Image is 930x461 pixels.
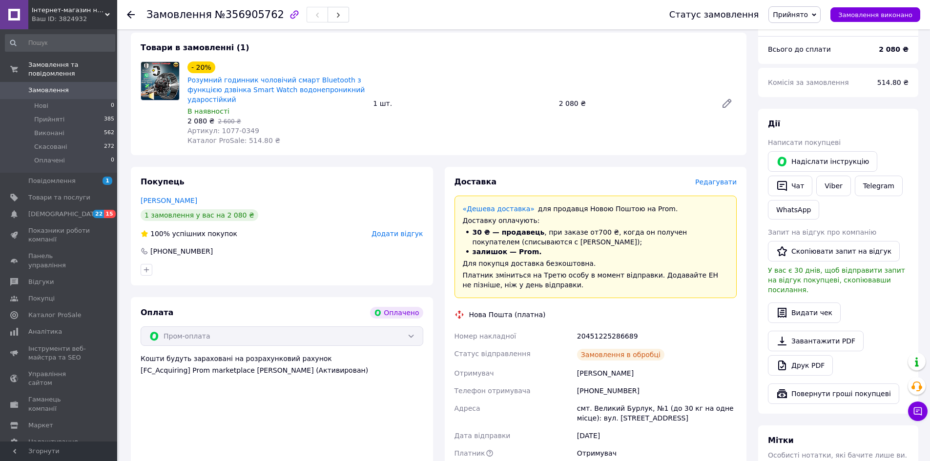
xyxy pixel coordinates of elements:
span: Інтернет-магазин наручних годинників Time-Step [32,6,105,15]
div: для продавця Новою Поштою на Prom. [463,204,729,214]
span: Мітки [768,436,794,445]
div: Замовлення в обробці [577,349,664,361]
span: Управління сайтом [28,370,90,387]
span: Відгуки [28,278,54,286]
span: Каталог ProSale [28,311,81,320]
span: Покупці [28,294,55,303]
span: Платник [455,449,485,457]
span: 1 [103,177,112,185]
b: 2 080 ₴ [879,45,909,53]
span: 100% [150,230,170,238]
span: [DEMOGRAPHIC_DATA] [28,210,101,219]
span: Гаманець компанії [28,395,90,413]
div: Повернутися назад [127,10,135,20]
span: Маркет [28,421,53,430]
span: Адреса [455,404,480,412]
div: Оплачено [370,307,423,319]
span: Статус відправлення [455,350,531,358]
span: 0 [111,156,114,165]
div: Для покупця доставка безкоштовна. [463,259,729,268]
span: Всього до сплати [768,45,831,53]
span: Товари в замовленні (1) [141,43,249,52]
span: В наявності [187,107,229,115]
span: Товари та послуги [28,193,90,202]
div: 1 замовлення у вас на 2 080 ₴ [141,209,258,221]
a: Завантажити PDF [768,331,864,351]
div: Платник зміниться на Третю особу в момент відправки. Додавайте ЕН не пізніше, ніж у день відправки. [463,270,729,290]
a: Viber [816,176,850,196]
button: Повернути гроші покупцеві [768,383,899,404]
button: Скопіювати запит на відгук [768,241,900,261]
a: Telegram [855,176,903,196]
div: 20451225286689 [575,327,739,345]
span: 2 080 ₴ [187,117,214,125]
span: Покупець [141,177,185,186]
span: Замовлення [28,86,69,95]
a: WhatsApp [768,200,819,220]
li: , при заказе от 700 ₴ , когда он получен покупателем (списываются с [PERSON_NAME]); [463,227,729,247]
span: Оплата [141,308,173,317]
div: [PERSON_NAME] [575,364,739,382]
span: Доставка [455,177,497,186]
div: Доставку оплачують: [463,216,729,225]
span: Оплачені [34,156,65,165]
span: 385 [104,115,114,124]
span: залишок — Prom. [473,248,542,256]
span: Дата відправки [455,432,511,440]
input: Пошук [5,34,115,52]
button: Чат [768,176,812,196]
span: Показники роботи компанії [28,226,90,244]
div: Статус замовлення [669,10,759,20]
a: «Дешева доставка» [463,205,535,213]
div: Ваш ID: 3824932 [32,15,117,23]
span: Нові [34,101,48,110]
div: 2 080 ₴ [555,97,713,110]
div: [FC_Acquiring] Prom marketplace [PERSON_NAME] (Активирован) [141,365,423,375]
a: Редагувати [717,94,737,113]
span: 22 [93,210,104,218]
a: Друк PDF [768,355,833,376]
span: 514.80 ₴ [877,79,909,86]
span: Скасовані [34,142,67,151]
button: Чат з покупцем [908,401,928,421]
span: Повідомлення [28,177,76,185]
span: Аналітика [28,327,62,336]
button: Надіслати інструкцію [768,151,877,172]
span: Інструменти веб-майстра та SEO [28,344,90,362]
span: 0 [111,101,114,110]
span: Каталог ProSale: 514.80 ₴ [187,137,280,144]
span: 15 [104,210,115,218]
span: Налаштування [28,438,78,446]
span: Виконані [34,129,64,138]
span: Номер накладної [455,332,517,340]
span: Дії [768,119,780,128]
button: Видати чек [768,302,841,323]
span: 272 [104,142,114,151]
a: Розумний годинник чоловічий смарт Bluetooth з функцією дзвінка Smart Watch водонепроникний ударос... [187,76,365,103]
img: Розумний годинник чоловічий смарт Bluetooth з функцією дзвінка Smart Watch водонепроникний ударос... [141,62,179,100]
div: смт. Великий Бурлук, №1 (до 30 кг на одне місце): вул. [STREET_ADDRESS] [575,400,739,427]
div: [DATE] [575,427,739,444]
div: - 20% [187,61,215,73]
div: [PHONE_NUMBER] [149,246,214,256]
span: Запит на відгук про компанію [768,228,876,236]
span: 30 ₴ — продавець [473,228,545,236]
span: Редагувати [695,178,737,186]
span: №356905762 [215,9,284,20]
span: Прийнято [773,11,808,19]
a: [PERSON_NAME] [141,197,197,204]
span: Замовлення [146,9,212,20]
div: Нова Пошта (платна) [467,310,548,320]
button: Замовлення виконано [830,7,920,22]
span: Отримувач [455,369,494,377]
span: Телефон отримувача [455,387,531,395]
span: Комісія за замовлення [768,79,849,86]
span: Додати відгук [372,230,423,238]
span: У вас є 30 днів, щоб відправити запит на відгук покупцеві, скопіювавши посилання. [768,266,905,294]
span: Артикул: 1077-0349 [187,127,259,135]
span: 2 600 ₴ [218,118,241,125]
div: 1 шт. [369,97,555,110]
div: успішних покупок [141,229,237,239]
div: [PHONE_NUMBER] [575,382,739,400]
div: Кошти будуть зараховані на розрахунковий рахунок [141,354,423,375]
